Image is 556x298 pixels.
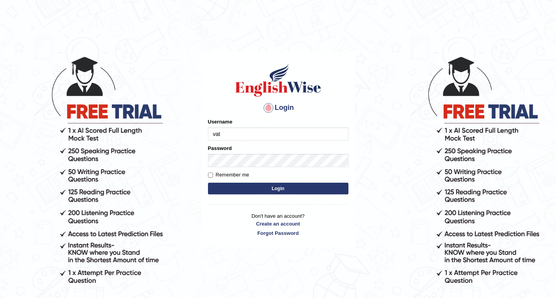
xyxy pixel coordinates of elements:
[208,229,348,237] a: Forgot Password
[208,183,348,194] button: Login
[208,102,348,114] h4: Login
[208,212,348,236] p: Don't have an account?
[234,63,323,98] img: Logo of English Wise sign in for intelligent practice with AI
[208,145,232,152] label: Password
[208,173,213,178] input: Remember me
[208,220,348,227] a: Create an account
[208,118,233,125] label: Username
[208,171,249,179] label: Remember me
